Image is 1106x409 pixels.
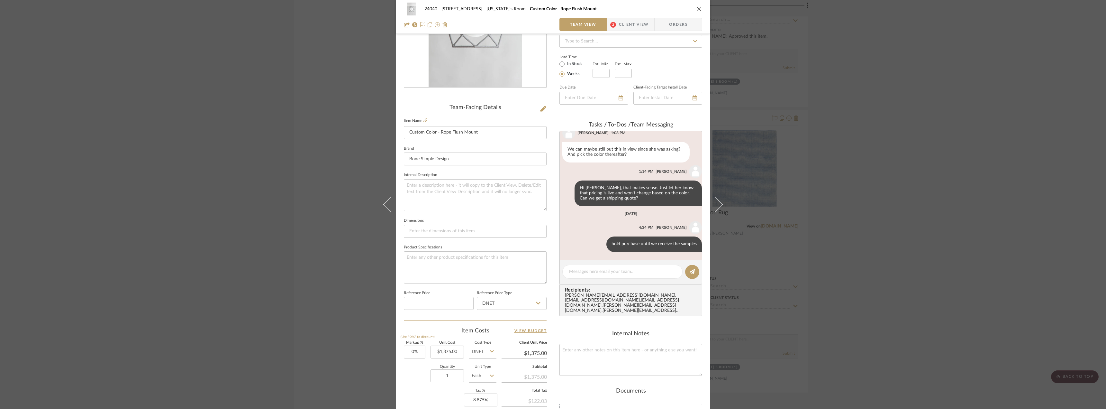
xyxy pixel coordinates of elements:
[442,22,448,27] img: Remove from project
[577,130,609,136] div: [PERSON_NAME]
[559,60,593,78] mat-radio-group: Select item type
[404,173,437,177] label: Internal Description
[404,153,547,165] input: Enter Brand
[404,3,419,15] img: 244f3b80-d092-459b-a22f-13d40566ffba_48x40.jpg
[559,54,593,60] label: Lead Time
[565,293,699,314] div: [PERSON_NAME][EMAIL_ADDRESS][DOMAIN_NAME] , [EMAIL_ADDRESS][DOMAIN_NAME] , [EMAIL_ADDRESS][DOMAIN...
[689,165,702,178] img: user_avatar.png
[662,18,695,31] span: Orders
[639,225,653,230] div: 4:34 PM
[404,126,547,139] input: Enter Item Name
[559,35,702,48] input: Type to Search…
[610,22,616,28] span: 2
[477,292,512,295] label: Reference Price Type
[565,287,699,293] span: Recipients:
[562,126,575,139] img: user_avatar.png
[464,389,496,392] label: Tax %
[656,169,687,174] div: [PERSON_NAME]
[639,169,653,174] div: 1:14 PM
[559,330,702,338] div: Internal Notes
[566,71,580,77] label: Weeks
[486,7,530,11] span: [US_STATE]'s Room
[562,142,690,163] div: We can maybe still put this in view since she was asking? And pick the color thereafter?
[606,237,702,252] div: hold purchase until we receive the samples
[530,7,597,11] span: Custom Color - Rope Flush Mount
[633,92,702,105] input: Enter Install Date
[404,118,427,124] label: Item Name
[625,211,637,216] div: [DATE]
[404,341,425,344] label: Markup %
[593,62,609,66] label: Est. Min
[559,92,628,105] input: Enter Due Date
[404,104,547,111] div: Team-Facing Details
[404,327,547,335] div: Item Costs
[469,365,496,368] label: Unit Type
[615,62,632,66] label: Est. Max
[633,86,687,89] label: Client-Facing Target Install Date
[502,389,547,392] label: Total Tax
[611,130,625,136] div: 1:08 PM
[502,365,547,368] label: Subtotal
[570,18,596,31] span: Team View
[559,388,702,395] div: Documents
[559,122,702,129] div: team Messaging
[469,341,496,344] label: Cost Type
[656,225,687,230] div: [PERSON_NAME]
[502,371,547,382] div: $1,375.00
[566,61,582,67] label: In Stock
[696,6,702,12] button: close
[619,18,648,31] span: Client View
[404,246,442,249] label: Product Specifications
[514,327,547,335] a: View Budget
[404,292,430,295] label: Reference Price
[404,219,424,222] label: Dimensions
[559,86,576,89] label: Due Date
[575,181,702,206] div: Hi [PERSON_NAME], that makes sense. Just let her know that pricing is live and won't change based...
[502,341,547,344] label: Client Unit Price
[589,122,631,128] span: Tasks / To-Dos /
[502,395,547,406] div: $122.03
[431,341,464,344] label: Unit Cost
[431,365,464,368] label: Quantity
[404,147,414,150] label: Brand
[404,225,547,238] input: Enter the dimensions of this item
[424,7,486,11] span: 24040 - [STREET_ADDRESS]
[689,221,702,234] img: user_avatar.png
